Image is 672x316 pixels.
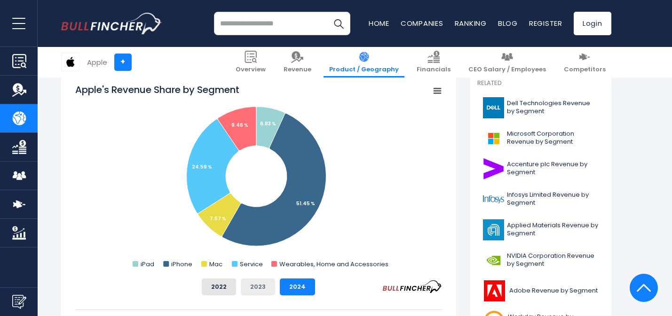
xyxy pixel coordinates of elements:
[463,47,552,77] a: CEO Salary / Employees
[141,260,154,269] text: iPad
[231,122,248,129] tspan: 9.46 %
[171,260,192,269] text: iPhone
[278,47,317,77] a: Revenue
[483,219,504,240] img: AMAT logo
[507,252,599,268] span: NVIDIA Corporation Revenue by Segment
[280,278,315,295] button: 2024
[239,260,262,269] text: Service
[241,278,275,295] button: 2023
[477,186,604,212] a: Infosys Limited Revenue by Segment
[329,66,399,74] span: Product / Geography
[483,158,504,179] img: ACN logo
[507,130,599,146] span: Microsoft Corporation Revenue by Segment
[87,57,107,68] div: Apple
[236,66,266,74] span: Overview
[62,53,79,71] img: AAPL logo
[477,79,604,87] p: Related
[417,66,451,74] span: Financials
[483,97,504,118] img: DELL logo
[230,47,271,77] a: Overview
[209,260,222,269] text: Mac
[507,100,599,116] span: Dell Technologies Revenue by Segment
[477,217,604,243] a: Applied Materials Revenue by Segment
[75,83,239,96] tspan: Apple's Revenue Share by Segment
[296,200,315,207] tspan: 51.45 %
[327,12,350,35] button: Search
[477,247,604,273] a: NVIDIA Corporation Revenue by Segment
[401,18,443,28] a: Companies
[279,260,388,269] text: Wearables, Home and Accessories
[191,163,212,170] tspan: 24.59 %
[202,278,236,295] button: 2022
[483,128,504,149] img: MSFT logo
[477,156,604,182] a: Accenture plc Revenue by Segment
[477,95,604,121] a: Dell Technologies Revenue by Segment
[411,47,456,77] a: Financials
[75,83,442,271] svg: Apple's Revenue Share by Segment
[369,18,389,28] a: Home
[509,287,598,295] span: Adobe Revenue by Segment
[498,18,518,28] a: Blog
[529,18,562,28] a: Register
[477,278,604,304] a: Adobe Revenue by Segment
[564,66,606,74] span: Competitors
[483,280,506,301] img: ADBE logo
[483,250,504,271] img: NVDA logo
[468,66,546,74] span: CEO Salary / Employees
[507,222,599,238] span: Applied Materials Revenue by Segment
[61,13,162,34] a: Go to homepage
[507,191,599,207] span: Infosys Limited Revenue by Segment
[483,189,504,210] img: INFY logo
[114,54,132,71] a: +
[324,47,404,77] a: Product / Geography
[477,125,604,151] a: Microsoft Corporation Revenue by Segment
[61,13,162,34] img: bullfincher logo
[209,215,226,222] tspan: 7.67 %
[284,66,311,74] span: Revenue
[574,12,611,35] a: Login
[507,161,599,177] span: Accenture plc Revenue by Segment
[260,120,276,127] tspan: 6.83 %
[455,18,487,28] a: Ranking
[558,47,611,77] a: Competitors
